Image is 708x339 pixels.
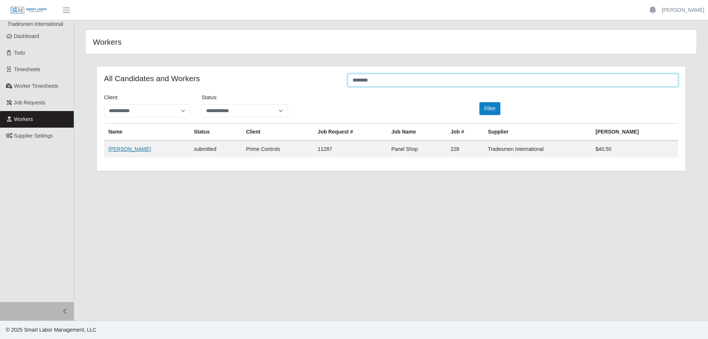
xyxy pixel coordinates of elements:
[242,124,313,141] th: Client
[14,33,39,39] span: Dashboard
[446,124,483,141] th: Job #
[387,124,446,141] th: Job Name
[313,124,387,141] th: Job Request #
[446,141,483,158] td: 228
[104,94,119,101] label: Client:
[662,6,704,14] a: [PERSON_NAME]
[483,124,591,141] th: Supplier
[201,94,218,101] label: Status:
[7,21,63,27] span: Tradesmen International
[10,6,47,14] img: SLM Logo
[313,141,387,158] td: 11287
[93,37,335,46] h4: Workers
[104,124,190,141] th: Name
[104,74,337,83] h4: All Candidates and Workers
[591,124,678,141] th: [PERSON_NAME]
[14,100,46,105] span: Job Requests
[190,141,242,158] td: submitted
[6,327,96,333] span: © 2025 Smart Labor Management, LLC
[242,141,313,158] td: Prime Controls
[387,141,446,158] td: Panel Shop
[14,83,58,89] span: Worker Timesheets
[14,116,33,122] span: Workers
[14,133,53,139] span: Supplier Settings
[190,124,242,141] th: Status
[479,102,500,115] button: Filter
[14,66,41,72] span: Timesheets
[483,141,591,158] td: Tradesmen International
[14,50,25,56] span: Todo
[591,141,678,158] td: $40.50
[108,146,151,152] a: [PERSON_NAME]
